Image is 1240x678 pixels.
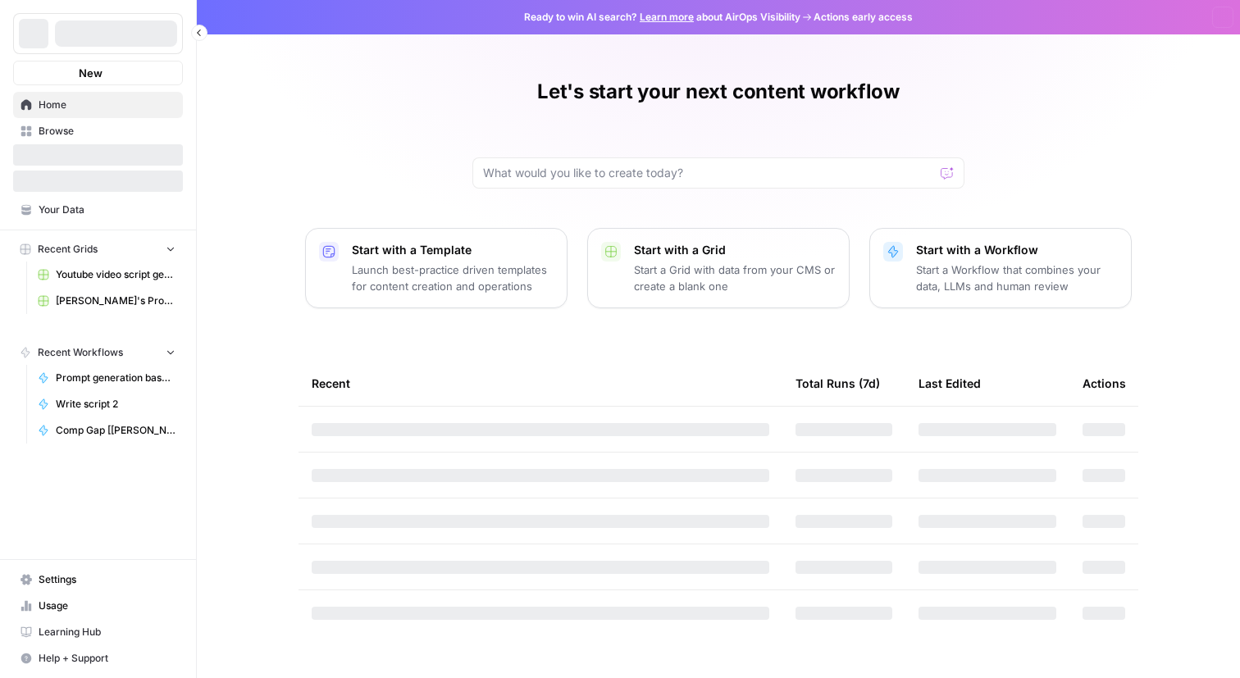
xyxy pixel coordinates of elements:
[39,598,176,613] span: Usage
[634,242,836,258] p: Start with a Grid
[56,371,176,385] span: Prompt generation based on URL v1
[483,165,934,181] input: What would you like to create today?
[13,340,183,365] button: Recent Workflows
[13,593,183,619] a: Usage
[305,228,568,308] button: Start with a TemplateLaunch best-practice driven templates for content creation and operations
[30,288,183,314] a: [PERSON_NAME]'s Profound Prompts
[13,567,183,593] a: Settings
[814,10,913,25] span: Actions early access
[39,98,176,112] span: Home
[39,572,176,587] span: Settings
[916,262,1118,294] p: Start a Workflow that combines your data, LLMs and human review
[39,651,176,666] span: Help + Support
[869,228,1132,308] button: Start with a WorkflowStart a Workflow that combines your data, LLMs and human review
[13,619,183,645] a: Learning Hub
[56,397,176,412] span: Write script 2
[39,202,176,217] span: Your Data
[13,61,183,85] button: New
[38,242,98,257] span: Recent Grids
[537,79,900,105] h1: Let's start your next content workflow
[352,262,554,294] p: Launch best-practice driven templates for content creation and operations
[30,365,183,391] a: Prompt generation based on URL v1
[30,417,183,444] a: Comp Gap [[PERSON_NAME]'s Verison]
[634,262,836,294] p: Start a Grid with data from your CMS or create a blank one
[524,10,800,25] span: Ready to win AI search? about AirOps Visibility
[640,11,694,23] a: Learn more
[13,92,183,118] a: Home
[79,65,103,81] span: New
[39,625,176,639] span: Learning Hub
[30,391,183,417] a: Write script 2
[13,237,183,262] button: Recent Grids
[38,345,123,360] span: Recent Workflows
[1083,361,1126,406] div: Actions
[56,293,176,308] span: [PERSON_NAME]'s Profound Prompts
[56,267,176,282] span: Youtube video script generator
[13,118,183,144] a: Browse
[919,361,981,406] div: Last Edited
[13,645,183,671] button: Help + Support
[587,228,850,308] button: Start with a GridStart a Grid with data from your CMS or create a blank one
[352,242,554,258] p: Start with a Template
[13,197,183,223] a: Your Data
[39,124,176,139] span: Browse
[916,242,1118,258] p: Start with a Workflow
[56,423,176,438] span: Comp Gap [[PERSON_NAME]'s Verison]
[30,262,183,288] a: Youtube video script generator
[796,361,880,406] div: Total Runs (7d)
[312,361,769,406] div: Recent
